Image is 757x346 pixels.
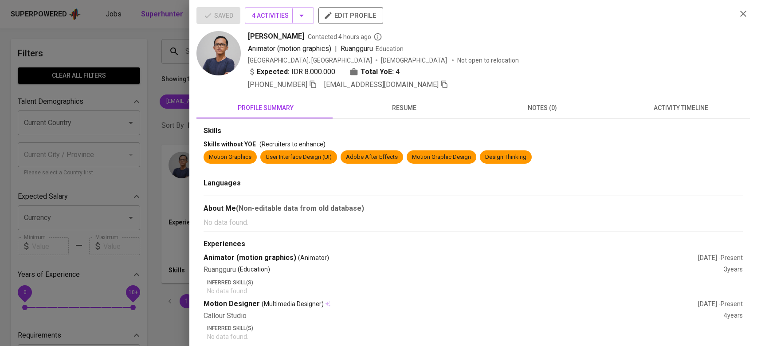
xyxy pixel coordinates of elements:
[248,80,307,89] span: [PHONE_NUMBER]
[207,287,743,295] p: No data found.
[204,311,724,321] div: Callour Studio
[204,265,724,275] div: Ruangguru
[724,265,743,275] div: 3 years
[207,279,743,287] p: Inferred Skill(s)
[341,44,373,53] span: Ruangguru
[485,153,526,161] div: Design Thinking
[381,56,448,65] span: [DEMOGRAPHIC_DATA]
[335,43,337,54] span: |
[308,32,382,41] span: Contacted 4 hours ago
[204,141,256,148] span: Skills without YOE
[196,31,241,75] img: 41113bb1057a05ce8495dbe5f0fa0a59.jpg
[248,31,304,42] span: [PERSON_NAME]
[698,299,743,308] div: [DATE] - Present
[245,7,314,24] button: 4 Activities
[209,153,251,161] div: Motion Graphics
[396,67,400,77] span: 4
[204,178,743,189] div: Languages
[204,203,743,214] div: About Me
[298,253,329,262] span: (Animator)
[204,126,743,136] div: Skills
[326,10,376,21] span: edit profile
[457,56,519,65] p: Not open to relocation
[207,324,743,332] p: Inferred Skill(s)
[318,12,383,19] a: edit profile
[324,80,439,89] span: [EMAIL_ADDRESS][DOMAIN_NAME]
[204,217,743,228] p: No data found.
[204,239,743,249] div: Experiences
[266,153,332,161] div: User Interface Design (UI)
[248,67,335,77] div: IDR 8.000.000
[698,253,743,262] div: [DATE] - Present
[207,332,743,341] p: No data found.
[204,299,698,309] div: Motion Designer
[412,153,471,161] div: Motion Graphic Design
[340,102,468,114] span: resume
[318,7,383,24] button: edit profile
[238,265,270,275] p: (Education)
[617,102,745,114] span: activity timeline
[248,44,331,53] span: Animator (motion graphics)
[361,67,394,77] b: Total YoE:
[376,45,404,52] span: Education
[248,56,372,65] div: [GEOGRAPHIC_DATA], [GEOGRAPHIC_DATA]
[373,32,382,41] svg: By Batam recruiter
[202,102,329,114] span: profile summary
[252,10,307,21] span: 4 Activities
[262,299,324,308] span: (Multimedia Designer)
[346,153,398,161] div: Adobe After Effects
[724,311,743,321] div: 4 years
[236,204,364,212] b: (Non-editable data from old database)
[479,102,606,114] span: notes (0)
[259,141,326,148] span: (Recruiters to enhance)
[204,253,698,263] div: Animator (motion graphics)
[257,67,290,77] b: Expected:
